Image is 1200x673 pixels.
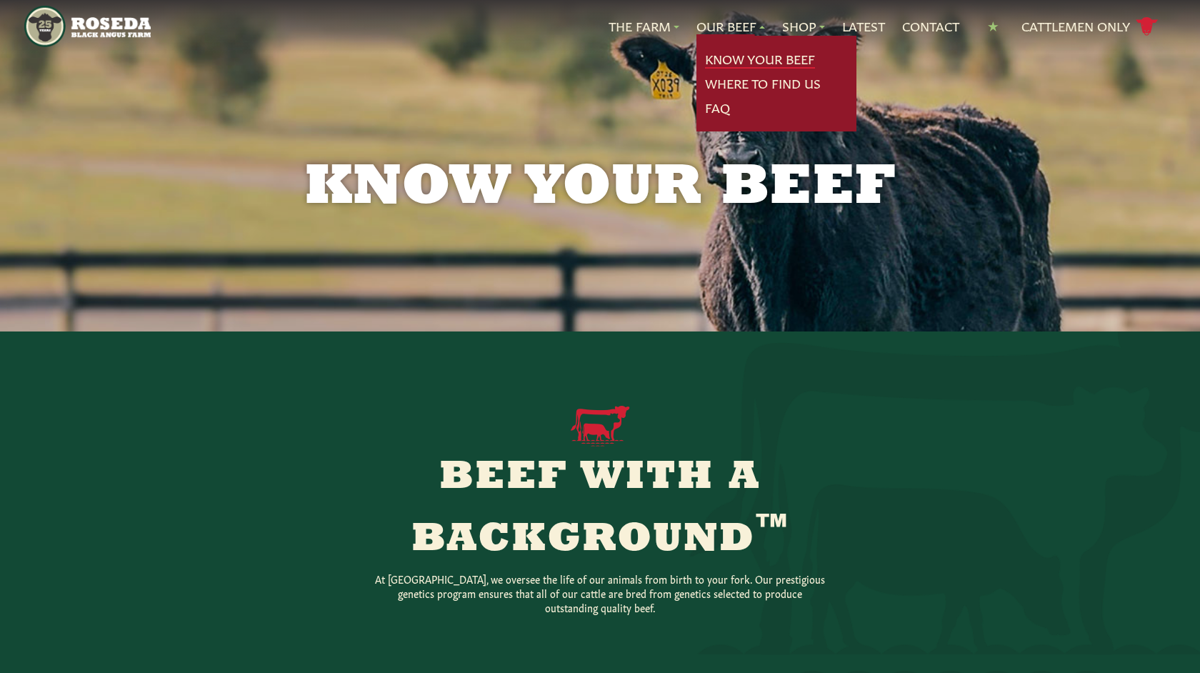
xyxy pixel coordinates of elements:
img: https://roseda.com/wp-content/uploads/2021/05/roseda-25-header.png [24,6,151,47]
a: Latest [842,17,885,36]
p: At [GEOGRAPHIC_DATA], we oversee the life of our animals from birth to your fork. Our prestigious... [371,572,829,614]
h1: Know Your Beef [234,160,966,217]
a: The Farm [609,17,679,36]
a: Know Your Beef [705,50,815,69]
a: Contact [902,17,959,36]
a: Our Beef [696,17,765,36]
sup: ™ [756,512,789,545]
a: FAQ [705,99,730,117]
a: Where To Find Us [705,74,821,93]
a: Shop [782,17,825,36]
a: Cattlemen Only [1021,14,1159,39]
h2: Beef With a Background [326,458,874,560]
